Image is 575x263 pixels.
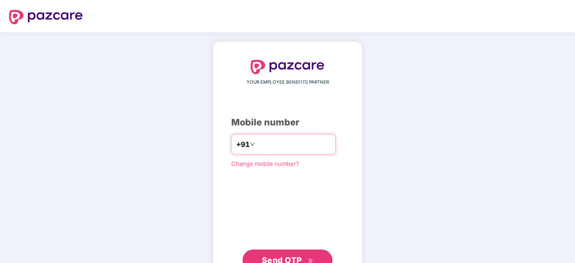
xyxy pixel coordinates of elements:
div: Mobile number [231,116,344,129]
span: +91 [236,139,250,150]
img: logo [251,60,324,74]
span: down [250,142,255,147]
span: YOUR EMPLOYEE BENEFITS PARTNER [247,79,329,86]
img: logo [9,10,83,24]
a: Change mobile number? [231,160,299,167]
